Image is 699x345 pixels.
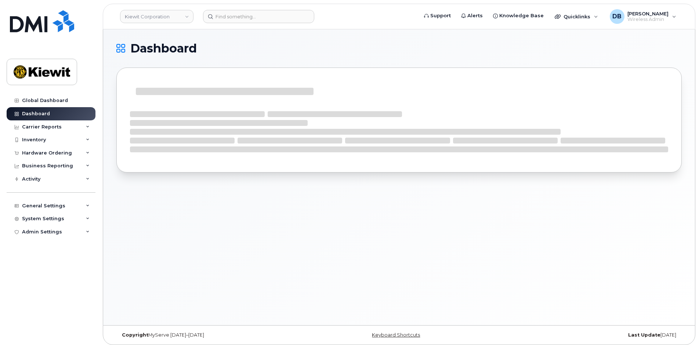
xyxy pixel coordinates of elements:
a: Keyboard Shortcuts [372,332,420,338]
span: Dashboard [130,43,197,54]
div: MyServe [DATE]–[DATE] [116,332,305,338]
strong: Copyright [122,332,148,338]
div: [DATE] [493,332,682,338]
strong: Last Update [628,332,660,338]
